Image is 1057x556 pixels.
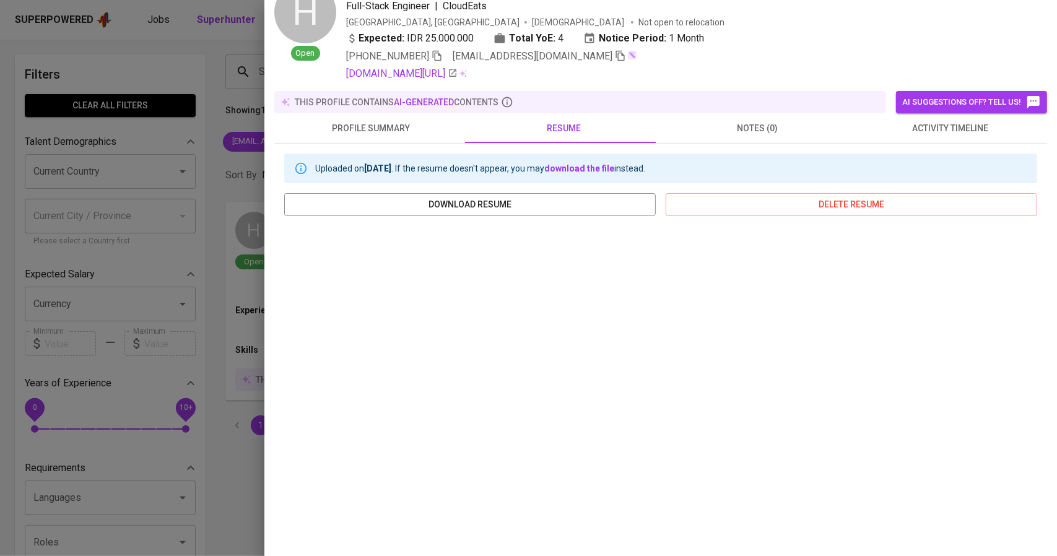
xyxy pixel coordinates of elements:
button: AI suggestions off? Tell us! [896,91,1047,113]
img: magic_wand.svg [627,50,637,60]
div: IDR 25.000.000 [346,31,474,46]
span: delete resume [676,197,1027,212]
span: Open [291,48,320,59]
span: [DEMOGRAPHIC_DATA] [532,16,626,28]
button: download resume [284,193,656,216]
span: 4 [558,31,563,46]
div: Uploaded on . If the resume doesn't appear, you may instead. [315,157,645,180]
a: download the file [544,163,614,173]
span: AI suggestions off? Tell us! [902,95,1041,110]
span: notes (0) [668,121,846,136]
button: delete resume [666,193,1037,216]
p: Not open to relocation [638,16,724,28]
b: Total YoE: [509,31,555,46]
a: [DOMAIN_NAME][URL] [346,66,458,81]
span: profile summary [282,121,460,136]
b: [DATE] [364,163,391,173]
span: resume [475,121,653,136]
span: [EMAIL_ADDRESS][DOMAIN_NAME] [453,50,612,62]
span: download resume [294,197,646,212]
p: this profile contains contents [295,96,498,108]
div: [GEOGRAPHIC_DATA], [GEOGRAPHIC_DATA] [346,16,520,28]
b: Expected: [359,31,404,46]
span: AI-generated [394,97,454,107]
div: 1 Month [583,31,704,46]
span: [PHONE_NUMBER] [346,50,429,62]
b: Notice Period: [599,31,666,46]
span: activity timeline [861,121,1040,136]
